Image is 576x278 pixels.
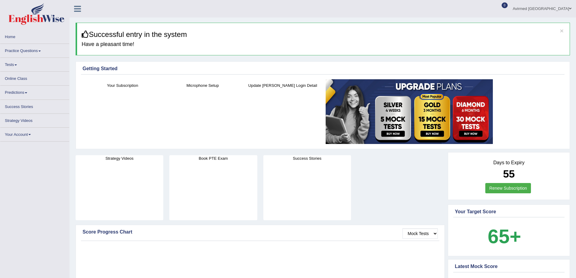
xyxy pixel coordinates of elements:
[0,86,69,97] a: Predictions
[246,82,320,89] h4: Update [PERSON_NAME] Login Detail
[0,114,69,126] a: Strategy Videos
[0,58,69,70] a: Tests
[502,2,508,8] span: 0
[455,160,563,165] h4: Days to Expiry
[86,82,160,89] h4: Your Subscription
[82,31,565,38] h3: Successful entry in the system
[485,183,531,193] a: Renew Subscription
[169,155,257,162] h4: Book PTE Exam
[0,30,69,42] a: Home
[263,155,351,162] h4: Success Stories
[166,82,240,89] h4: Microphone Setup
[560,28,564,34] button: ×
[0,72,69,83] a: Online Class
[488,225,521,247] b: 65+
[503,168,515,180] b: 55
[0,100,69,112] a: Success Stories
[0,128,69,139] a: Your Account
[0,44,69,56] a: Practice Questions
[83,65,563,72] div: Getting Started
[455,208,563,215] div: Your Target Score
[83,228,438,236] div: Score Progress Chart
[455,263,563,270] div: Latest Mock Score
[82,41,565,47] h4: Have a pleasant time!
[76,155,163,162] h4: Strategy Videos
[326,79,493,144] img: small5.jpg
